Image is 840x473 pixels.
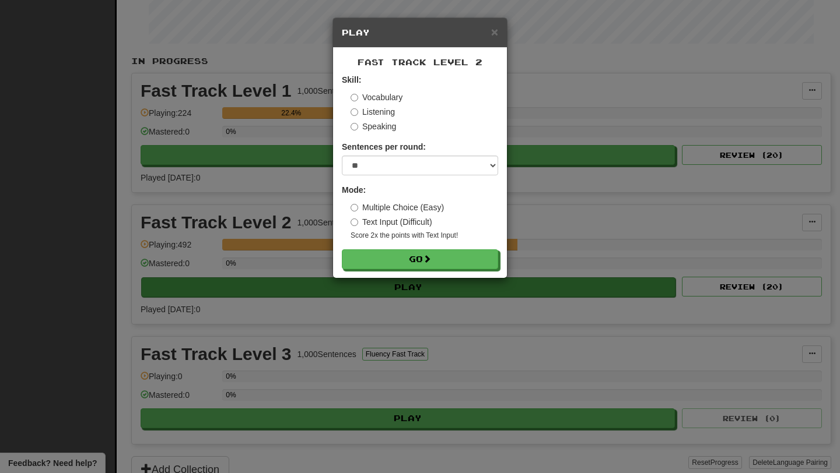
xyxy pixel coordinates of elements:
[351,231,498,241] small: Score 2x the points with Text Input !
[351,106,395,118] label: Listening
[342,185,366,195] strong: Mode:
[351,91,402,103] label: Vocabulary
[342,75,361,84] strong: Skill:
[491,25,498,38] span: ×
[342,141,426,153] label: Sentences per round:
[342,249,498,269] button: Go
[351,121,396,132] label: Speaking
[351,123,358,130] input: Speaking
[351,202,444,213] label: Multiple Choice (Easy)
[351,204,358,211] input: Multiple Choice (Easy)
[351,108,358,116] input: Listening
[351,218,358,226] input: Text Input (Difficult)
[351,94,358,101] input: Vocabulary
[342,27,498,38] h5: Play
[351,216,432,228] label: Text Input (Difficult)
[358,57,482,67] span: Fast Track Level 2
[491,26,498,38] button: Close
